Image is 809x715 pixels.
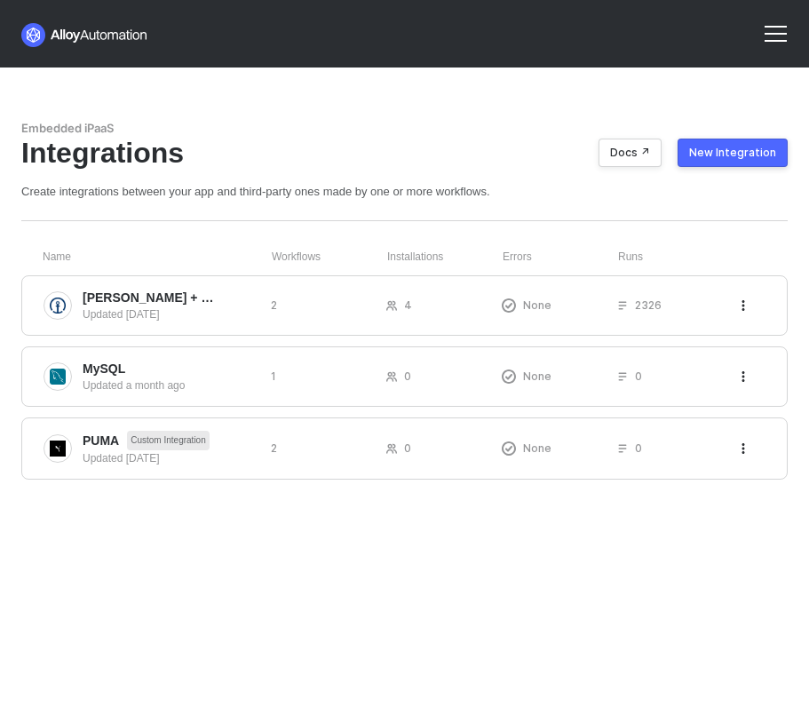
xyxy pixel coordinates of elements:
img: integration-icon [50,369,66,385]
div: Workflows [272,250,387,265]
div: Installations [387,250,503,265]
span: None [523,441,551,456]
span: icon-threedots [738,300,749,311]
span: icon-users [386,300,397,311]
button: New Integration [678,139,788,167]
div: New Integration [689,146,776,160]
span: 0 [635,369,642,384]
img: logo [21,23,148,47]
span: icon-exclamation [502,298,516,313]
span: icon-users [386,443,397,454]
a: logo [21,5,148,62]
span: None [523,369,551,384]
span: [PERSON_NAME] + [PERSON_NAME] [83,289,218,306]
span: 0 [635,441,642,456]
span: icon-list [617,300,628,311]
span: 0 [404,441,411,456]
span: MySQL [83,360,125,377]
div: Updated [DATE] [83,450,257,466]
div: Create integrations between your app and third-party ones made by one or more workflows. [21,184,788,199]
button: Docs ↗ [599,139,662,167]
span: 4 [404,298,412,313]
span: icon-list [617,443,628,454]
div: Integrations [21,136,788,170]
span: icon-users [386,371,397,382]
div: Updated a month ago [83,377,257,393]
div: Updated [DATE] [83,306,257,322]
div: Name [43,250,272,265]
span: Custom Integration [127,431,210,450]
span: icon-threedots [738,371,749,382]
span: icon-exclamation [502,441,516,456]
span: icon-threedots [738,443,749,454]
div: Docs ↗ [610,146,650,160]
div: Embedded iPaaS [21,121,788,136]
img: integration-icon [50,298,66,314]
div: Errors [503,250,618,265]
img: integration-icon [50,441,66,457]
span: icon-exclamation [502,369,516,384]
div: Runs [618,250,740,265]
span: 2326 [635,298,662,313]
span: 0 [404,369,411,384]
span: 2 [271,441,277,456]
span: PUMA [83,432,119,449]
span: 1 [271,369,276,384]
span: icon-list [617,371,628,382]
span: 2 [271,298,277,313]
span: None [523,298,551,313]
